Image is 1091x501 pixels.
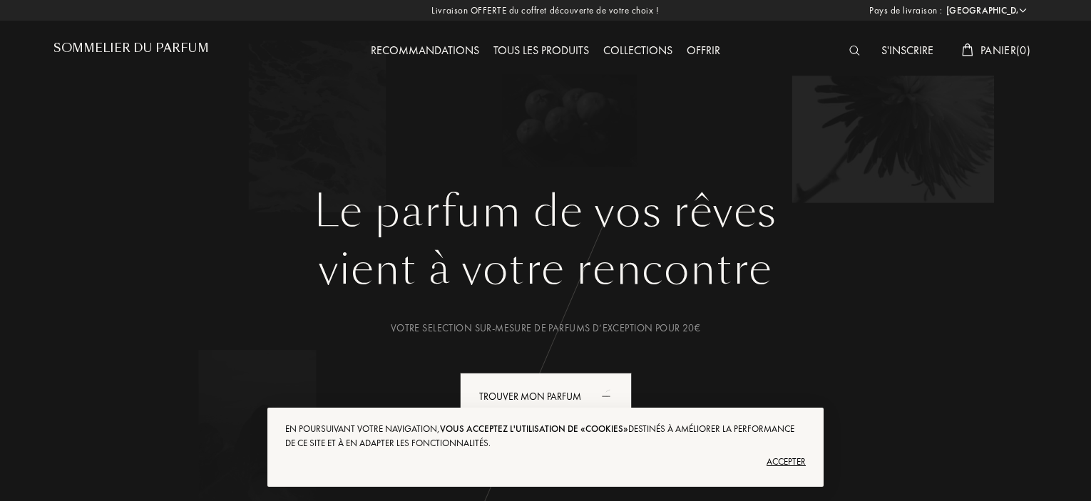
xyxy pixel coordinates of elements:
div: Collections [596,42,680,61]
img: cart_white.svg [962,43,973,56]
div: S'inscrire [874,42,941,61]
div: Recommandations [364,42,486,61]
h1: Le parfum de vos rêves [64,186,1027,237]
a: S'inscrire [874,43,941,58]
div: animation [597,381,625,410]
span: Pays de livraison : [869,4,943,18]
a: Tous les produits [486,43,596,58]
div: Trouver mon parfum [460,373,632,420]
img: search_icn_white.svg [849,46,860,56]
div: Votre selection sur-mesure de parfums d’exception pour 20€ [64,321,1027,336]
div: En poursuivant votre navigation, destinés à améliorer la performance de ce site et à en adapter l... [285,422,806,450]
a: Recommandations [364,43,486,58]
span: vous acceptez l'utilisation de «cookies» [440,423,628,435]
h1: Sommelier du Parfum [53,41,209,55]
a: Offrir [680,43,727,58]
div: vient à votre rencontre [64,237,1027,301]
div: Accepter [285,450,806,473]
a: Collections [596,43,680,58]
a: Sommelier du Parfum [53,41,209,61]
div: Tous les produits [486,42,596,61]
a: Trouver mon parfumanimation [449,373,642,420]
span: Panier ( 0 ) [980,43,1030,58]
div: Offrir [680,42,727,61]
